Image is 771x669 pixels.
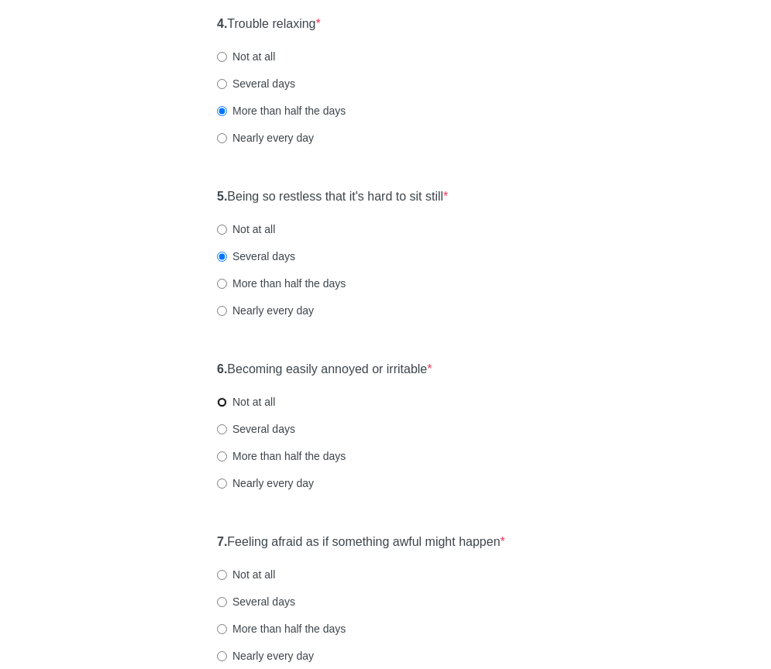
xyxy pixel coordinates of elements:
[217,279,227,289] input: More than half the days
[217,451,227,461] input: More than half the days
[217,535,227,548] strong: 7.
[217,448,346,464] label: More than half the days
[217,17,227,30] strong: 4.
[217,397,227,407] input: Not at all
[217,52,227,62] input: Not at all
[217,421,295,437] label: Several days
[217,475,314,491] label: Nearly every day
[217,648,314,664] label: Nearly every day
[217,362,227,376] strong: 6.
[217,49,275,64] label: Not at all
[217,361,432,379] label: Becoming easily annoyed or irritable
[217,221,275,237] label: Not at all
[217,15,321,33] label: Trouble relaxing
[217,479,227,489] input: Nearly every day
[217,594,295,609] label: Several days
[217,249,295,264] label: Several days
[217,252,227,262] input: Several days
[217,394,275,410] label: Not at all
[217,424,227,434] input: Several days
[217,303,314,318] label: Nearly every day
[217,79,227,89] input: Several days
[217,597,227,607] input: Several days
[217,533,505,551] label: Feeling afraid as if something awful might happen
[217,188,448,206] label: Being so restless that it's hard to sit still
[217,76,295,91] label: Several days
[217,306,227,316] input: Nearly every day
[217,190,227,203] strong: 5.
[217,103,346,118] label: More than half the days
[217,130,314,146] label: Nearly every day
[217,651,227,661] input: Nearly every day
[217,570,227,580] input: Not at all
[217,276,346,291] label: More than half the days
[217,133,227,143] input: Nearly every day
[217,106,227,116] input: More than half the days
[217,621,346,636] label: More than half the days
[217,225,227,235] input: Not at all
[217,624,227,634] input: More than half the days
[217,567,275,582] label: Not at all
